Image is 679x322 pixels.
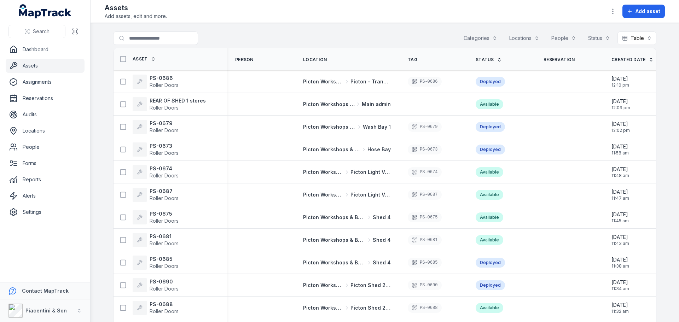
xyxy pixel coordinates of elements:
[476,122,505,132] div: Deployed
[611,173,629,178] span: 11:48 am
[408,303,442,313] div: PS-0688
[303,169,343,176] span: Picton Workshops & Bays
[150,105,179,111] span: Roller Doors
[6,91,85,105] a: Reservations
[584,31,615,45] button: Status
[611,75,629,88] time: 09/09/2025, 12:10:38 pm
[373,259,391,266] span: Shed 4
[350,169,391,176] span: Picton Light Vehicle Bay
[6,140,85,154] a: People
[363,123,391,130] span: Wash Bay 1
[636,8,660,15] span: Add asset
[476,303,503,313] div: Available
[408,235,442,245] div: PS-0681
[6,172,85,187] a: Reports
[8,25,65,38] button: Search
[303,146,391,153] a: Picton Workshops & BaysHose Bay
[476,99,503,109] div: Available
[6,42,85,57] a: Dashboard
[611,57,646,63] span: Created Date
[476,77,505,87] div: Deployed
[105,13,167,20] span: Add assets, edit and more.
[133,75,179,89] a: PS-0686Roller Doors
[150,188,179,195] strong: PS-0687
[303,169,391,176] a: Picton Workshops & BaysPicton Light Vehicle Bay
[303,236,391,244] a: Picton Workshops & BaysShed 4
[408,57,417,63] span: Tag
[350,304,391,311] span: Picton Shed 2 Fabrication Shop
[25,308,67,314] strong: Piacentini & Son
[408,280,442,290] div: PS-0690
[611,82,629,88] span: 12:10 pm
[303,236,366,244] span: Picton Workshops & Bays
[150,127,179,133] span: Roller Doors
[133,56,148,62] span: Asset
[150,256,179,263] strong: PS-0685
[150,278,179,285] strong: PS-0690
[367,146,391,153] span: Hose Bay
[6,124,85,138] a: Locations
[303,101,391,108] a: Picton Workshops & BaysMain admin
[303,191,391,198] a: Picton Workshops & BaysPicton Light Vehicle Bay
[476,258,505,268] div: Deployed
[150,150,179,156] span: Roller Doors
[611,286,629,292] span: 11:34 am
[150,301,179,308] strong: PS-0688
[408,258,442,268] div: PS-0685
[622,5,665,18] button: Add asset
[303,146,360,153] span: Picton Workshops & Bays
[611,98,630,111] time: 09/09/2025, 12:09:07 pm
[150,142,179,150] strong: PS-0673
[303,259,391,266] a: Picton Workshops & BaysShed 4
[133,142,179,157] a: PS-0673Roller Doors
[505,31,544,45] button: Locations
[611,150,629,156] span: 11:58 am
[6,75,85,89] a: Assignments
[133,97,206,111] a: REAR OF SHED 1 storesRoller Doors
[373,236,391,244] span: Shed 4
[611,121,630,133] time: 09/09/2025, 12:02:12 pm
[611,188,629,195] span: [DATE]
[611,98,630,105] span: [DATE]
[611,263,629,269] span: 11:38 am
[303,304,391,311] a: Picton Workshops & BaysPicton Shed 2 Fabrication Shop
[6,156,85,170] a: Forms
[476,235,503,245] div: Available
[133,278,179,292] a: PS-0690Roller Doors
[6,59,85,73] a: Assets
[150,218,179,224] span: Roller Doors
[611,75,629,82] span: [DATE]
[408,77,442,87] div: PS-0686
[617,31,656,45] button: Table
[611,105,630,111] span: 12:09 pm
[611,256,629,263] span: [DATE]
[408,167,442,177] div: PS-0674
[150,195,179,201] span: Roller Doors
[611,234,629,246] time: 09/09/2025, 11:43:51 am
[6,107,85,122] a: Audits
[476,57,502,63] a: Status
[150,210,179,217] strong: PS-0675
[611,218,629,224] span: 11:45 am
[611,143,629,156] time: 09/09/2025, 11:58:05 am
[476,57,494,63] span: Status
[303,282,391,289] a: Picton Workshops & BaysPicton Shed 2 Fabrication Shop
[133,233,179,247] a: PS-0681Roller Doors
[611,166,629,178] time: 09/09/2025, 11:48:03 am
[105,3,167,13] h2: Assets
[303,123,356,130] span: Picton Workshops & Bays
[408,212,442,222] div: PS-0675
[150,240,179,246] span: Roller Doors
[133,56,156,62] a: Asset
[611,57,654,63] a: Created Date
[22,288,69,294] strong: Contact MapTrack
[303,214,366,221] span: Picton Workshops & Bays
[611,279,629,292] time: 09/09/2025, 11:34:51 am
[19,4,72,18] a: MapTrack
[611,301,629,309] span: [DATE]
[150,165,179,172] strong: PS-0674
[303,304,343,311] span: Picton Workshops & Bays
[303,214,391,221] a: Picton Workshops & BaysShed 4
[133,210,179,224] a: PS-0675Roller Doors
[350,282,391,289] span: Picton Shed 2 Fabrication Shop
